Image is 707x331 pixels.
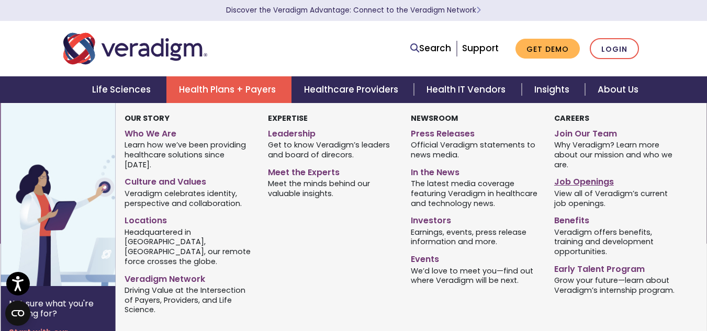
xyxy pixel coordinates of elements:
[414,76,521,103] a: Health IT Vendors
[80,76,166,103] a: Life Sciences
[291,76,414,103] a: Healthcare Providers
[554,188,681,208] span: View all of Veradigm’s current job openings.
[411,124,538,140] a: Press Releases
[410,41,451,55] a: Search
[268,140,395,160] span: Get to know Veradigm’s leaders and board of direcors.
[554,124,681,140] a: Join Our Team
[125,140,252,170] span: Learn how we’ve been providing healthcare solutions since [DATE].
[411,178,538,209] span: The latest media coverage featuring Veradigm in healthcare and technology news.
[411,140,538,160] span: Official Veradigm statements to news media.
[476,5,481,15] span: Learn More
[125,270,252,285] a: Veradigm Network
[554,211,681,226] a: Benefits
[585,76,651,103] a: About Us
[554,226,681,257] span: Veradigm offers benefits, training and development opportunities.
[268,124,395,140] a: Leadership
[125,284,252,315] span: Driving Value at the Intersection of Payers, Providers, and Life Science.
[125,211,252,226] a: Locations
[411,265,538,286] span: We’d love to meet you—find out where Veradigm will be next.
[125,124,252,140] a: Who We Are
[125,226,252,266] span: Headquartered in [GEOGRAPHIC_DATA], [GEOGRAPHIC_DATA], our remote force crosses the globe.
[268,163,395,178] a: Meet the Experts
[125,113,170,123] strong: Our Story
[125,173,252,188] a: Culture and Values
[411,211,538,226] a: Investors
[411,163,538,178] a: In the News
[268,113,308,123] strong: Expertise
[462,42,499,54] a: Support
[268,178,395,199] span: Meet the minds behind our valuable insights.
[125,188,252,208] span: Veradigm celebrates identity, perspective and collaboration.
[554,140,681,170] span: Why Veradigm? Learn more about our mission and who we are.
[515,39,580,59] a: Get Demo
[522,76,585,103] a: Insights
[411,113,458,123] strong: Newsroom
[63,31,207,66] img: Veradigm logo
[411,226,538,247] span: Earnings, events, press release information and more.
[554,113,589,123] strong: Careers
[1,103,169,286] img: Vector image of Veradigm’s Story
[506,256,694,318] iframe: Drift Chat Widget
[590,38,639,60] a: Login
[226,5,481,15] a: Discover the Veradigm Advantage: Connect to the Veradigm NetworkLearn More
[166,76,291,103] a: Health Plans + Payers
[5,301,30,326] button: Open CMP widget
[9,299,107,318] p: Not sure what you're looking for?
[554,173,681,188] a: Job Openings
[411,250,538,265] a: Events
